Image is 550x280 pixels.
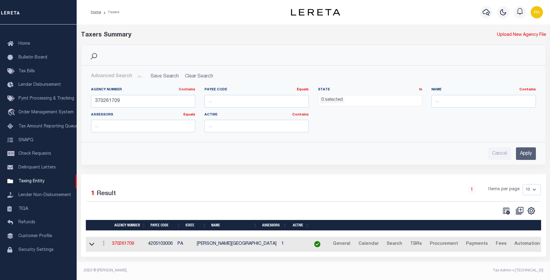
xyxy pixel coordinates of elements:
span: Items per page [488,186,520,193]
img: check-icon-green.svg [314,241,320,247]
th: Active: activate to sort column ascending [289,220,312,231]
span: Security Settings [18,248,54,252]
a: Fees [493,239,509,249]
span: Lender Non-Disbursement [18,193,71,197]
span: Pymt Processing & Tracking [18,96,74,101]
th: State: activate to sort column ascending [183,220,209,231]
a: Contains [292,113,309,116]
th: Assessors: activate to sort column ascending [260,220,289,231]
label: Name [431,87,536,93]
a: Contains [519,88,536,91]
a: Payments [463,239,491,249]
label: Payee Code [204,87,309,93]
span: Tax Amount Reporting Queue [18,124,78,129]
a: Upload New Agency File [497,32,546,39]
a: Search [384,239,405,249]
td: 4205103006 [146,237,175,252]
i: travel_explore [7,109,17,117]
a: Contains [179,88,195,91]
span: Delinquent Letters [18,165,56,170]
button: Advanced Search [91,70,142,82]
span: TIQA [18,206,28,211]
li: Taxers [101,9,120,15]
th: Agency Number: activate to sort column ascending [112,220,148,231]
span: Customer Profile [18,234,52,238]
td: PA [175,237,194,252]
span: Order Management System [18,110,74,115]
a: General [330,239,353,249]
label: State [318,87,422,93]
td: 1 [279,237,307,252]
input: Apply [516,147,536,160]
a: Procurement [427,239,461,249]
span: Taxing Entity [18,179,44,184]
a: 1 [468,186,475,193]
th: Payee Code: activate to sort column ascending [148,220,183,231]
img: logo-dark.svg [291,9,340,16]
li: 0 selected [320,97,344,104]
a: Automation [512,239,543,249]
a: Equals [297,88,309,91]
a: TBRs [407,239,425,249]
input: ... [431,95,536,108]
a: Equals [183,113,195,116]
span: 1 [91,191,95,197]
input: ... [204,120,309,132]
span: Bulletin Board [18,55,47,60]
input: ... [204,95,309,108]
span: Lender Disbursement [18,83,61,87]
label: Active [204,112,309,118]
div: 2025 © [PERSON_NAME]. [79,268,314,273]
span: SNAPQ [18,138,33,142]
input: Cancel [488,147,511,160]
td: [PERSON_NAME][GEOGRAPHIC_DATA] [194,237,279,252]
a: In [419,88,422,91]
a: Home [91,10,101,14]
span: Refunds [18,220,35,225]
div: Tax Admin v.[TECHNICAL_ID] [318,268,543,273]
a: Calendar [356,239,381,249]
input: ... [91,120,195,132]
a: 370261709 [112,242,134,246]
div: Taxers Summary [81,31,427,40]
span: Home [18,42,30,46]
span: Tax Bills [18,69,35,74]
label: Assessors [91,112,195,118]
th: Name: activate to sort column ascending [209,220,260,231]
span: Check Requests [18,152,51,156]
input: ... [91,95,195,108]
label: Agency Number [91,87,195,93]
img: svg+xml;base64,PHN2ZyB4bWxucz0iaHR0cDovL3d3dy53My5vcmcvMjAwMC9zdmciIHBvaW50ZXItZXZlbnRzPSJub25lIi... [531,6,543,18]
label: Result [97,189,116,199]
